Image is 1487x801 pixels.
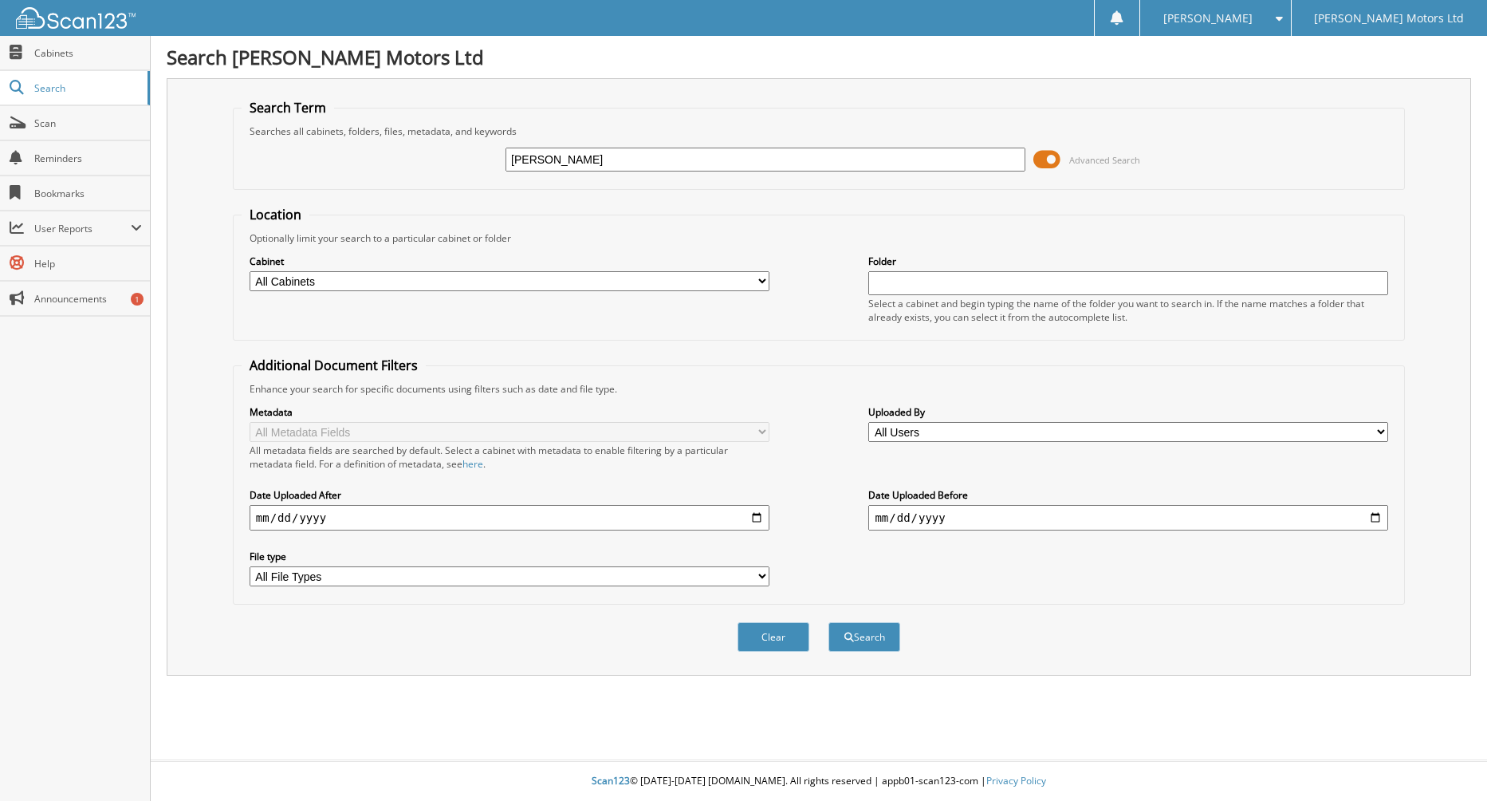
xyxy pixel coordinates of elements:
[250,488,769,502] label: Date Uploaded After
[242,99,334,116] legend: Search Term
[250,550,769,563] label: File type
[242,231,1396,245] div: Optionally limit your search to a particular cabinet or folder
[868,255,1388,268] label: Folder
[868,405,1388,419] label: Uploaded By
[250,505,769,531] input: start
[34,152,142,165] span: Reminders
[242,357,426,374] legend: Additional Document Filters
[34,222,131,235] span: User Reports
[986,774,1046,787] a: Privacy Policy
[242,124,1396,138] div: Searches all cabinets, folders, files, metadata, and keywords
[1069,154,1140,166] span: Advanced Search
[34,116,142,130] span: Scan
[167,44,1471,70] h1: Search [PERSON_NAME] Motors Ltd
[868,488,1388,502] label: Date Uploaded Before
[151,762,1487,801] div: © [DATE]-[DATE] [DOMAIN_NAME]. All rights reserved | appb01-scan123-com |
[738,622,809,652] button: Clear
[250,255,769,268] label: Cabinet
[242,382,1396,396] div: Enhance your search for specific documents using filters such as date and file type.
[828,622,900,652] button: Search
[868,297,1388,324] div: Select a cabinet and begin typing the name of the folder you want to search in. If the name match...
[34,257,142,270] span: Help
[462,457,483,471] a: here
[250,444,769,471] div: All metadata fields are searched by default. Select a cabinet with metadata to enable filtering b...
[242,206,309,223] legend: Location
[1163,14,1253,23] span: [PERSON_NAME]
[34,46,142,60] span: Cabinets
[16,7,136,29] img: scan123-logo-white.svg
[250,405,769,419] label: Metadata
[592,774,630,787] span: Scan123
[868,505,1388,531] input: end
[34,81,140,95] span: Search
[1314,14,1464,23] span: [PERSON_NAME] Motors Ltd
[131,293,144,306] div: 1
[34,187,142,200] span: Bookmarks
[34,292,142,306] span: Announcements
